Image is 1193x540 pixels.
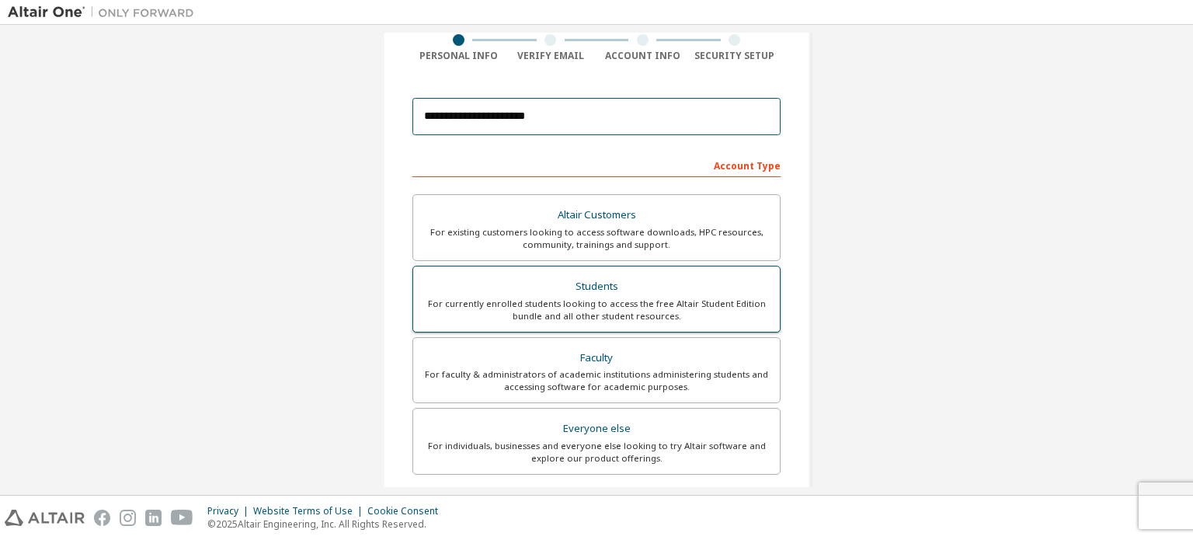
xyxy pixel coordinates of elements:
[423,298,770,322] div: For currently enrolled students looking to access the free Altair Student Edition bundle and all ...
[423,440,770,465] div: For individuals, businesses and everyone else looking to try Altair software and explore our prod...
[423,347,770,369] div: Faculty
[423,276,770,298] div: Students
[171,510,193,526] img: youtube.svg
[207,505,253,517] div: Privacy
[145,510,162,526] img: linkedin.svg
[412,50,505,62] div: Personal Info
[5,510,85,526] img: altair_logo.svg
[412,152,781,177] div: Account Type
[253,505,367,517] div: Website Terms of Use
[505,50,597,62] div: Verify Email
[689,50,781,62] div: Security Setup
[423,418,770,440] div: Everyone else
[94,510,110,526] img: facebook.svg
[423,204,770,226] div: Altair Customers
[367,505,447,517] div: Cookie Consent
[423,368,770,393] div: For faculty & administrators of academic institutions administering students and accessing softwa...
[120,510,136,526] img: instagram.svg
[423,226,770,251] div: For existing customers looking to access software downloads, HPC resources, community, trainings ...
[8,5,202,20] img: Altair One
[596,50,689,62] div: Account Info
[207,517,447,531] p: © 2025 Altair Engineering, Inc. All Rights Reserved.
